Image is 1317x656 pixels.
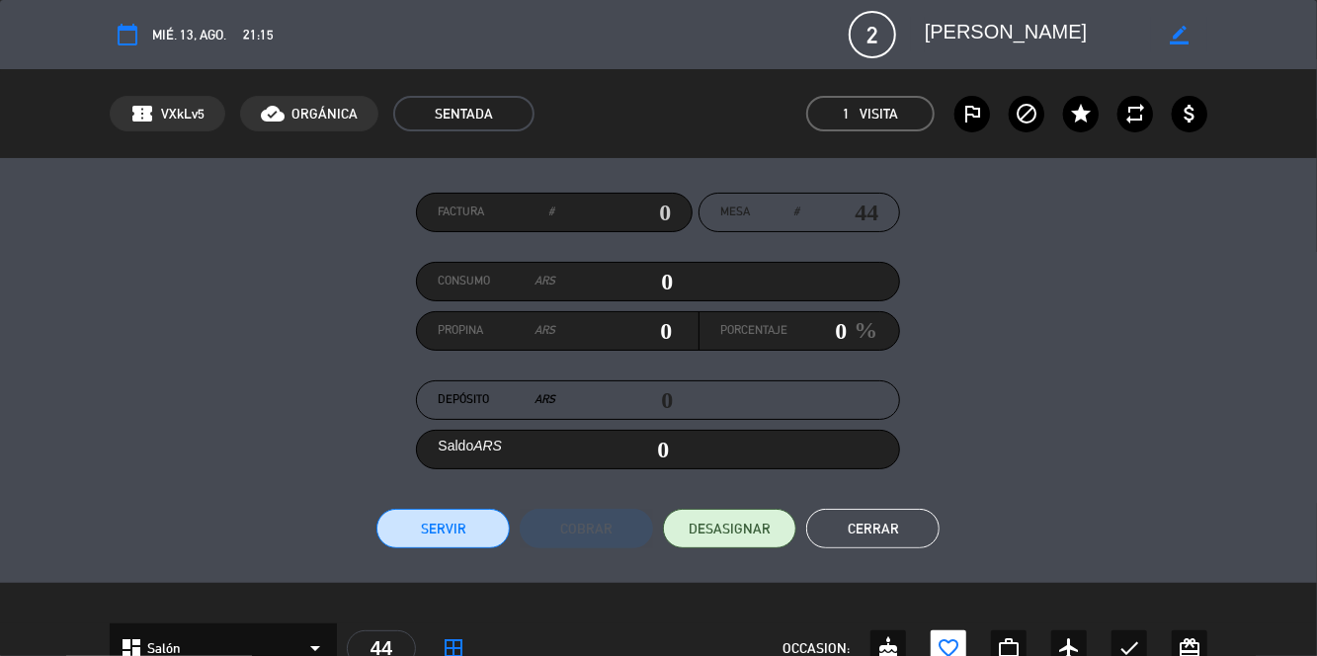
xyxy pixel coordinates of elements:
[438,435,502,457] label: Saldo
[393,96,535,131] span: SENTADA
[663,509,796,548] button: DESASIGNAR
[799,198,878,227] input: number
[243,24,274,45] span: 21:15
[438,321,555,341] label: Propina
[535,272,555,291] em: ARS
[473,438,502,453] em: ARS
[1178,102,1201,125] i: attach_money
[849,11,896,58] span: 2
[793,203,799,222] em: #
[960,102,984,125] i: outlined_flag
[548,203,554,222] em: #
[554,198,671,227] input: 0
[535,390,555,410] em: ARS
[438,272,555,291] label: Consumo
[1069,102,1093,125] i: star
[720,203,750,222] span: Mesa
[152,24,226,45] span: mié. 13, ago.
[520,509,653,548] button: Cobrar
[116,23,139,46] i: calendar_today
[860,103,898,125] em: Visita
[535,321,555,341] em: ARS
[1015,102,1038,125] i: block
[130,102,154,125] span: confirmation_number
[689,519,771,539] span: DESASIGNAR
[847,311,877,350] em: %
[376,509,510,548] button: Servir
[1123,102,1147,125] i: repeat
[161,103,205,125] span: VXkLv5
[787,316,847,346] input: 0
[555,316,673,346] input: 0
[261,102,285,125] i: cloud_done
[720,321,787,341] label: Porcentaje
[438,390,555,410] label: Depósito
[438,203,554,222] label: Factura
[555,267,673,296] input: 0
[110,17,145,52] button: calendar_today
[806,509,940,548] button: Cerrar
[291,103,358,125] span: ORGÁNICA
[843,103,850,125] span: 1
[1170,26,1189,44] i: border_color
